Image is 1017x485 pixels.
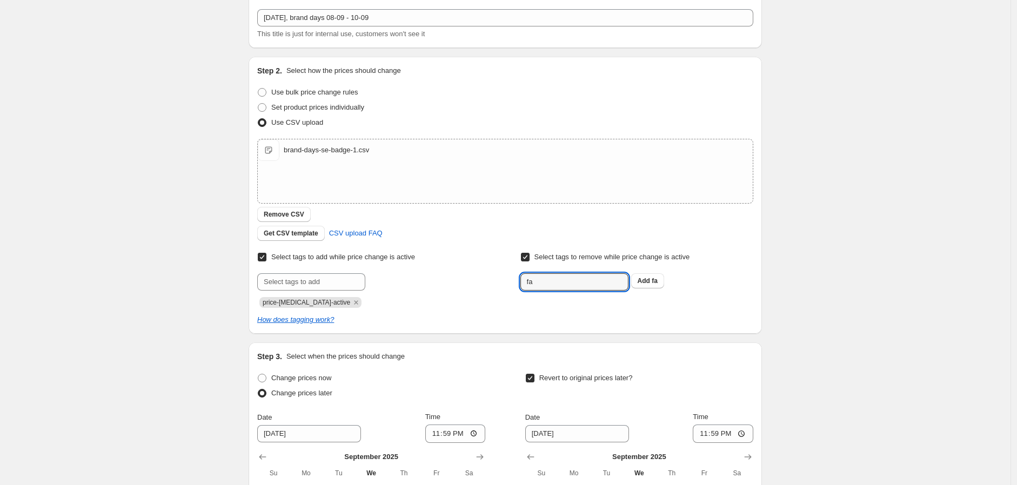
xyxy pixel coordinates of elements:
[271,253,415,261] span: Select tags to add while price change is active
[688,464,720,482] th: Friday
[323,464,355,482] th: Tuesday
[257,226,325,241] button: Get CSV template
[721,464,753,482] th: Saturday
[323,225,389,242] a: CSV upload FAQ
[425,413,440,421] span: Time
[539,374,633,382] span: Revert to original prices later?
[327,469,351,477] span: Tu
[660,469,684,477] span: Th
[740,449,755,464] button: Show next month, October 2025
[255,449,270,464] button: Show previous month, August 2025
[420,464,453,482] th: Friday
[257,315,334,324] a: How does tagging work?
[594,469,618,477] span: Tu
[271,118,323,126] span: Use CSV upload
[286,351,405,362] p: Select when the prices should change
[631,273,664,288] button: Add fa
[627,469,651,477] span: We
[457,469,481,477] span: Sa
[693,413,708,421] span: Time
[472,449,487,464] button: Show next month, October 2025
[257,9,753,26] input: 30% off holiday sale
[590,464,623,482] th: Tuesday
[257,273,365,291] input: Select tags to add
[351,298,361,307] button: Remove price-change-job-active
[264,210,304,219] span: Remove CSV
[257,425,361,442] input: 9/3/2025
[329,228,383,239] span: CSV upload FAQ
[525,413,540,421] span: Date
[453,464,485,482] th: Saturday
[290,464,322,482] th: Monday
[264,229,318,238] span: Get CSV template
[530,469,553,477] span: Su
[294,469,318,477] span: Mo
[392,469,416,477] span: Th
[257,464,290,482] th: Sunday
[387,464,420,482] th: Thursday
[271,103,364,111] span: Set product prices individually
[286,65,401,76] p: Select how the prices should change
[523,449,538,464] button: Show previous month, August 2025
[534,253,690,261] span: Select tags to remove while price change is active
[271,389,332,397] span: Change prices later
[623,464,655,482] th: Wednesday
[271,88,358,96] span: Use bulk price change rules
[284,145,369,156] div: brand-days-se-badge-1.csv
[558,464,590,482] th: Monday
[257,413,272,421] span: Date
[693,425,753,443] input: 12:00
[520,273,628,291] input: Select tags to remove
[692,469,716,477] span: Fr
[271,374,331,382] span: Change prices now
[355,464,387,482] th: Wednesday
[652,277,658,285] span: fa
[359,469,383,477] span: We
[525,425,629,442] input: 9/3/2025
[638,277,650,285] b: Add
[262,469,285,477] span: Su
[257,30,425,38] span: This title is just for internal use, customers won't see it
[263,299,350,306] span: price-change-job-active
[257,351,282,362] h2: Step 3.
[562,469,586,477] span: Mo
[257,207,311,222] button: Remove CSV
[425,425,486,443] input: 12:00
[725,469,749,477] span: Sa
[655,464,688,482] th: Thursday
[425,469,449,477] span: Fr
[525,464,558,482] th: Sunday
[257,65,282,76] h2: Step 2.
